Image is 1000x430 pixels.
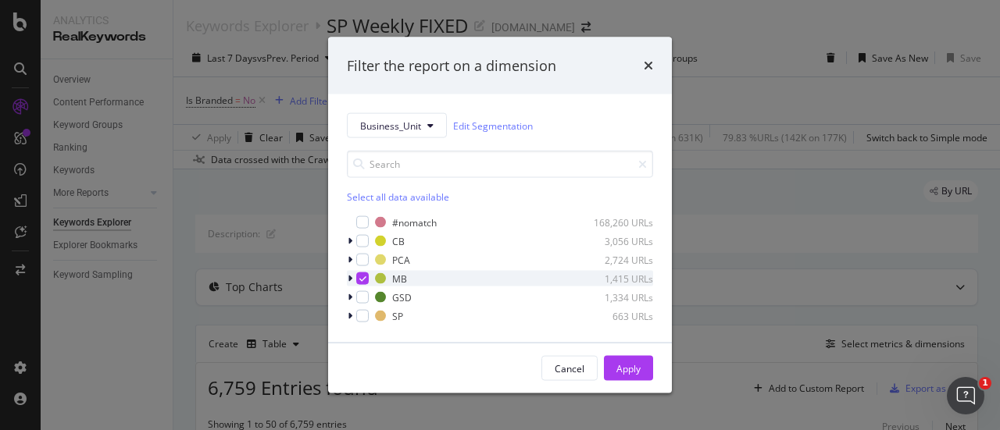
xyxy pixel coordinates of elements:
[577,309,653,322] div: 663 URLs
[392,290,412,304] div: GSD
[392,234,405,247] div: CB
[347,151,653,178] input: Search
[644,55,653,76] div: times
[392,253,410,266] div: PCA
[577,234,653,247] div: 3,056 URLs
[360,119,421,132] span: Business_Unit
[347,190,653,204] div: Select all data available
[555,361,584,375] div: Cancel
[979,377,991,389] span: 1
[577,290,653,304] div: 1,334 URLs
[616,361,641,375] div: Apply
[347,113,447,138] button: Business_Unit
[392,272,407,285] div: MB
[328,37,672,393] div: modal
[577,272,653,285] div: 1,415 URLs
[392,309,403,322] div: SP
[577,253,653,266] div: 2,724 URLs
[453,117,533,133] a: Edit Segmentation
[347,55,556,76] div: Filter the report on a dimension
[577,215,653,229] div: 168,260 URLs
[604,356,653,381] button: Apply
[541,356,598,381] button: Cancel
[392,215,437,229] div: #nomatch
[947,377,984,414] iframe: Intercom live chat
